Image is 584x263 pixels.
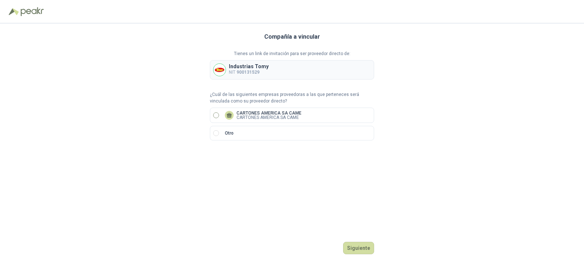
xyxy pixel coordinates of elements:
[210,50,374,57] p: Tienes un link de invitación para ser proveedor directo de:
[20,7,44,16] img: Peakr
[237,111,301,115] p: CARTONES AMERICA SA CAME
[229,64,269,69] p: Industrias Tomy
[9,8,19,15] img: Logo
[237,115,301,120] p: CARTONES AMERICA SA CAME
[229,69,269,76] p: NIT
[225,130,234,137] p: Otro
[214,64,226,76] img: Company Logo
[237,70,260,75] b: 900131529
[343,242,374,254] button: Siguiente
[264,32,320,42] h3: Compañía a vincular
[210,91,374,105] p: ¿Cuál de las siguientes empresas proveedoras a las que perteneces será vinculada como su proveedo...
